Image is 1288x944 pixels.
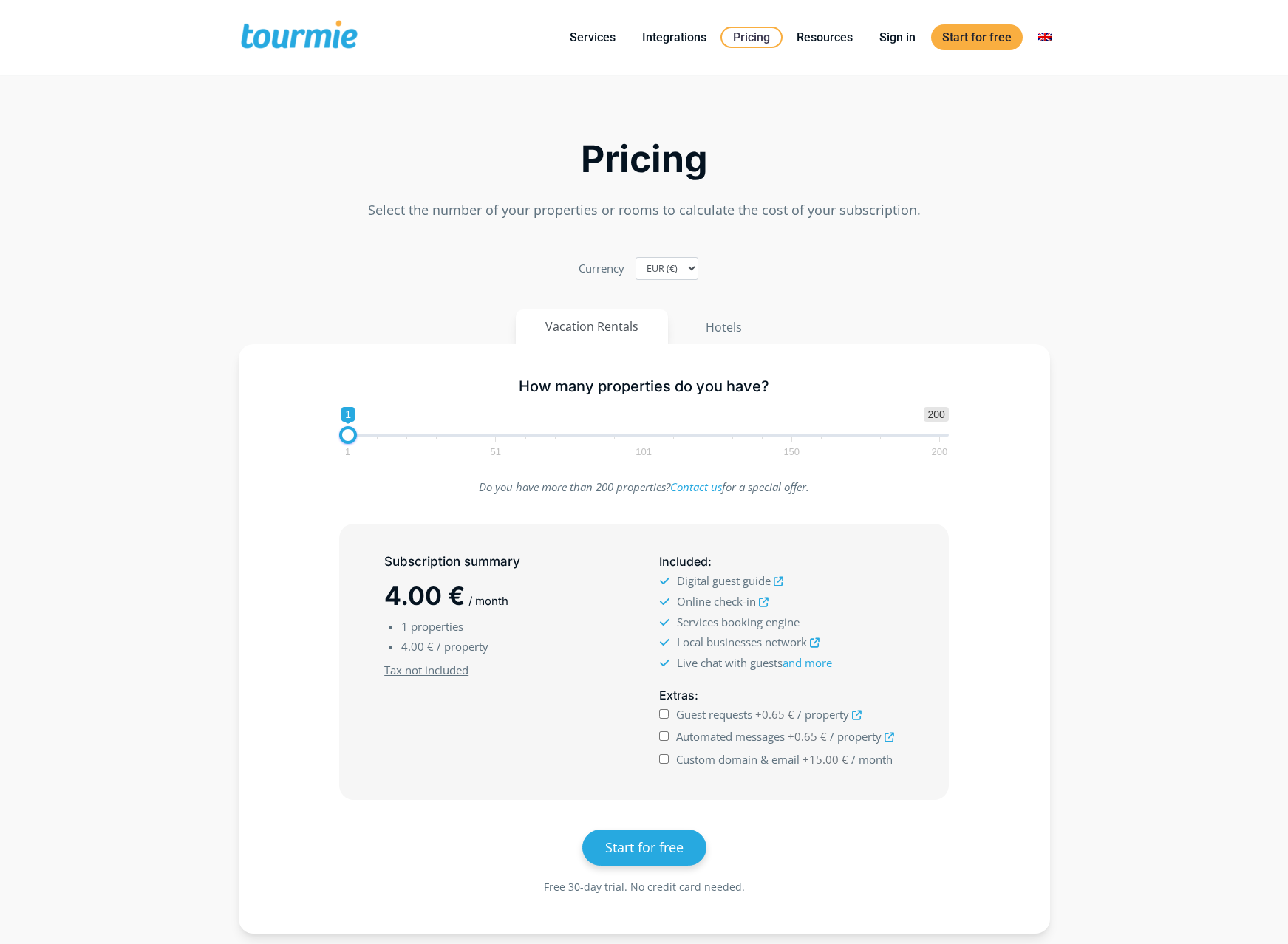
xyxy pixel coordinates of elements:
a: Pricing [720,27,783,48]
a: Resources [786,28,864,47]
span: 101 [633,448,654,455]
a: Integrations [631,28,718,47]
span: 1 [343,448,352,455]
label: Currency [579,259,624,278]
span: / property [437,639,488,654]
h5: How many properties do you have? [339,377,949,396]
p: Select the number of your properties or rooms to calculate the cost of your subscription. [239,200,1050,220]
span: Automated messages [676,729,785,744]
a: Start for free [931,24,1023,50]
span: 1 [401,619,408,634]
h5: Subscription summary [384,553,628,571]
a: Sign in [868,28,927,47]
span: +15.00 € [803,752,848,767]
h2: Pricing [239,142,1050,177]
span: 4.00 € [401,639,434,654]
h5: : [659,686,903,705]
span: 4.00 € [384,581,465,611]
a: and more [783,655,832,670]
p: Do you have more than 200 properties? for a special offer. [339,477,949,497]
span: Guest requests [676,707,752,722]
span: Digital guest guide [677,573,771,588]
span: Local businesses network [677,635,807,649]
span: Live chat with guests [677,655,832,670]
span: / month [468,594,508,608]
span: 150 [781,448,802,455]
span: Custom domain & email [676,752,800,767]
span: 200 [924,407,948,422]
span: 200 [930,448,950,455]
span: Free 30-day trial. No credit card needed. [544,880,745,894]
span: / month [851,752,893,767]
u: Tax not included [384,663,468,677]
span: Start for free [605,838,684,856]
span: 51 [488,448,503,455]
span: Included [659,554,708,569]
span: Services booking engine [677,615,800,629]
a: Contact us [670,479,722,494]
a: Start for free [582,830,706,866]
span: Online check-in [677,594,756,609]
button: Vacation Rentals [516,309,668,344]
span: / property [830,729,882,744]
span: 1 [341,407,355,422]
span: properties [411,619,463,634]
span: Extras [659,688,695,702]
button: Hotels [675,309,772,345]
a: Services [559,28,627,47]
span: / property [797,707,849,722]
span: +0.65 € [788,729,827,744]
span: +0.65 € [755,707,794,722]
h5: : [659,553,903,571]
